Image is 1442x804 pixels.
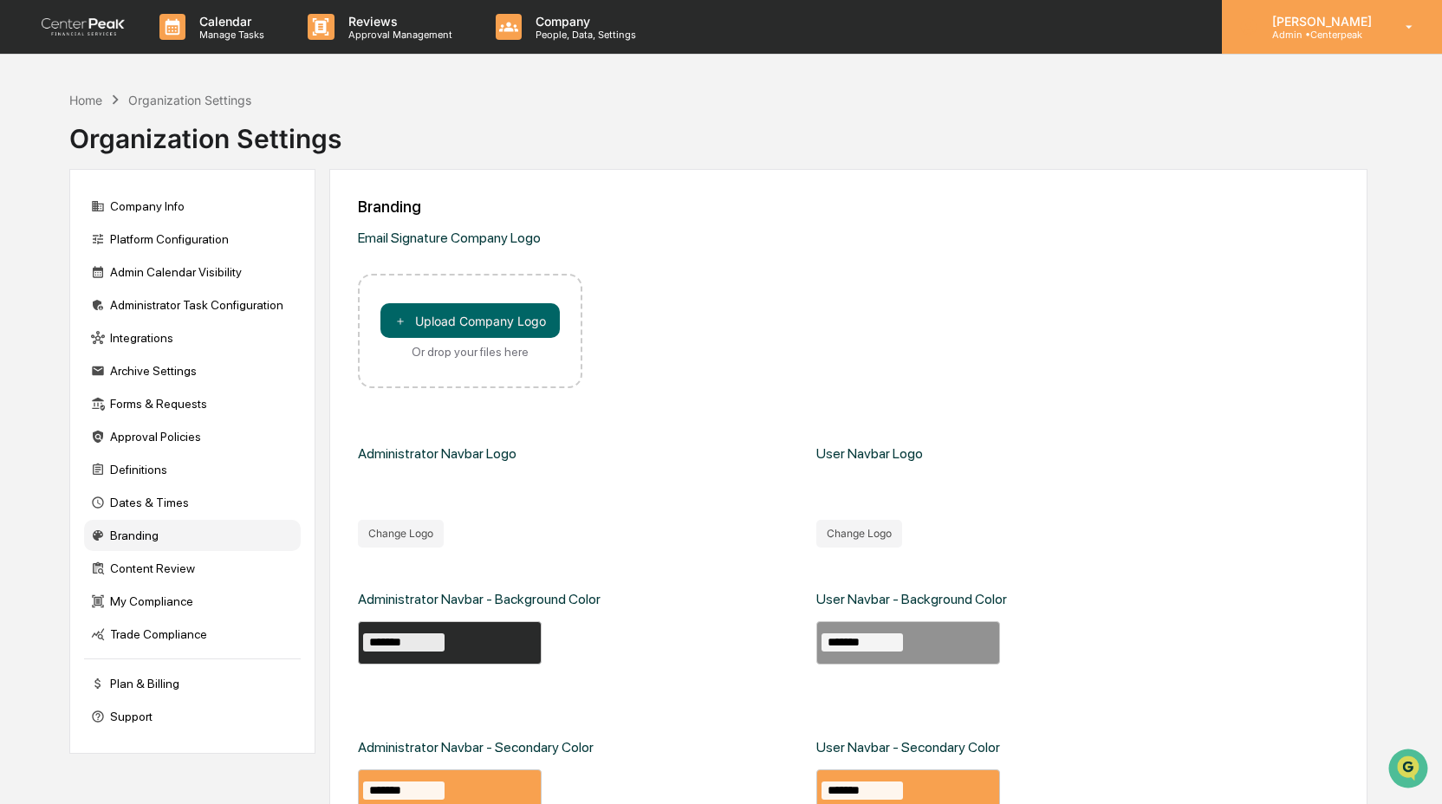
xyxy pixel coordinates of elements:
[143,218,215,236] span: Attestations
[84,553,301,584] div: Content Review
[128,93,251,107] div: Organization Settings
[84,224,301,255] div: Platform Configuration
[358,476,497,506] img: Adnmin Logo
[69,93,102,107] div: Home
[380,303,560,338] button: Or drop your files here
[84,256,301,288] div: Admin Calendar Visibility
[358,198,1339,216] div: Branding
[126,220,140,234] div: 🗄️
[17,36,315,64] p: How can we help?
[35,218,112,236] span: Preclearance
[522,29,645,41] p: People, Data, Settings
[17,133,49,164] img: 1746055101610-c473b297-6a78-478c-a979-82029cc54cd1
[1258,14,1380,29] p: [PERSON_NAME]
[84,289,301,321] div: Administrator Task Configuration
[17,220,31,234] div: 🖐️
[17,253,31,267] div: 🔎
[335,29,461,41] p: Approval Management
[185,14,273,29] p: Calendar
[84,454,301,485] div: Definitions
[119,211,222,243] a: 🗄️Attestations
[59,133,284,150] div: Start new chat
[84,586,301,617] div: My Compliance
[172,294,210,307] span: Pylon
[185,29,273,41] p: Manage Tasks
[1258,29,1380,41] p: Admin • Centerpeak
[35,251,109,269] span: Data Lookup
[816,591,1007,607] div: User Navbar - Background Color
[522,14,645,29] p: Company
[42,18,125,36] img: logo
[84,421,301,452] div: Approval Policies
[1387,747,1433,794] iframe: Open customer support
[84,388,301,419] div: Forms & Requests
[358,230,799,246] div: Email Signature Company Logo
[10,211,119,243] a: 🖐️Preclearance
[335,14,461,29] p: Reviews
[84,355,301,386] div: Archive Settings
[84,487,301,518] div: Dates & Times
[358,591,601,607] div: Administrator Navbar - Background Color
[816,739,1000,755] div: User Navbar - Secondary Color
[816,520,902,548] button: Change Logo
[816,445,923,462] div: User Navbar Logo
[69,109,341,154] div: Organization Settings
[358,739,594,755] div: Administrator Navbar - Secondary Color
[84,701,301,732] div: Support
[816,476,955,506] img: User Logo
[84,668,301,699] div: Plan & Billing
[394,313,406,329] span: ＋
[358,445,516,462] div: Administrator Navbar Logo
[84,191,301,222] div: Company Info
[295,138,315,159] button: Start new chat
[59,150,219,164] div: We're available if you need us!
[358,520,444,548] button: Change Logo
[10,244,116,276] a: 🔎Data Lookup
[84,520,301,551] div: Branding
[412,345,529,359] div: Or drop your files here
[84,619,301,650] div: Trade Compliance
[84,322,301,353] div: Integrations
[122,293,210,307] a: Powered byPylon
